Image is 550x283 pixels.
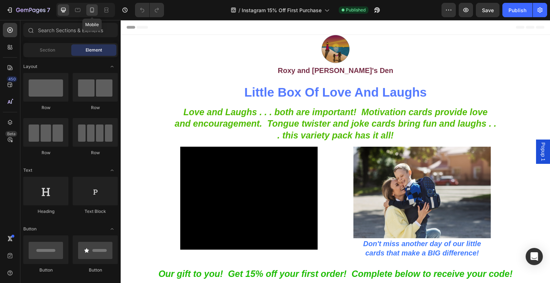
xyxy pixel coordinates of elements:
[5,131,17,137] div: Beta
[482,7,494,13] span: Save
[23,226,37,232] span: Button
[73,104,118,111] div: Row
[242,6,322,14] span: Instagram 15% Off First Purchase
[7,76,17,82] div: 450
[23,208,68,215] div: Heading
[40,47,55,53] span: Section
[201,15,229,43] img: gempages_576719689439249347-f50c53f3-b7a2-49f7-b3a0-103875936a90.png
[73,267,118,273] div: Button
[106,165,118,176] span: Toggle open
[106,61,118,72] span: Toggle open
[73,208,118,215] div: Text Block
[157,47,273,54] span: Roxy and [PERSON_NAME]'s Den
[59,127,197,230] video: Video
[508,6,526,14] div: Publish
[23,167,32,174] span: Text
[54,86,376,121] p: Love and Laughs . . . both are important! Motivation cards provide love and encouragement. Tongue...
[23,267,68,273] div: Button
[121,20,550,283] iframe: Design area
[346,7,366,13] span: Published
[23,104,68,111] div: Row
[23,150,68,156] div: Row
[135,3,164,17] div: Undo/Redo
[476,3,500,17] button: Save
[86,47,102,53] span: Element
[526,248,543,265] div: Open Intercom Messenger
[238,6,240,14] span: /
[23,63,37,70] span: Layout
[47,6,50,14] p: 7
[419,122,426,141] span: Popup 1
[23,23,118,37] input: Search Sections & Elements
[106,223,118,235] span: Toggle open
[3,3,53,17] button: 7
[502,3,532,17] button: Publish
[233,219,370,238] p: Don't miss another day of our little cards that make a BIG difference!
[38,249,392,259] strong: Our gift to you! Get 15% off your first order! Complete below to receive your code!
[233,127,370,218] img: gempages_576719689439249347-04460a2c-846a-4d19-b0dd-12c53a903a5a.jpg
[73,150,118,156] div: Row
